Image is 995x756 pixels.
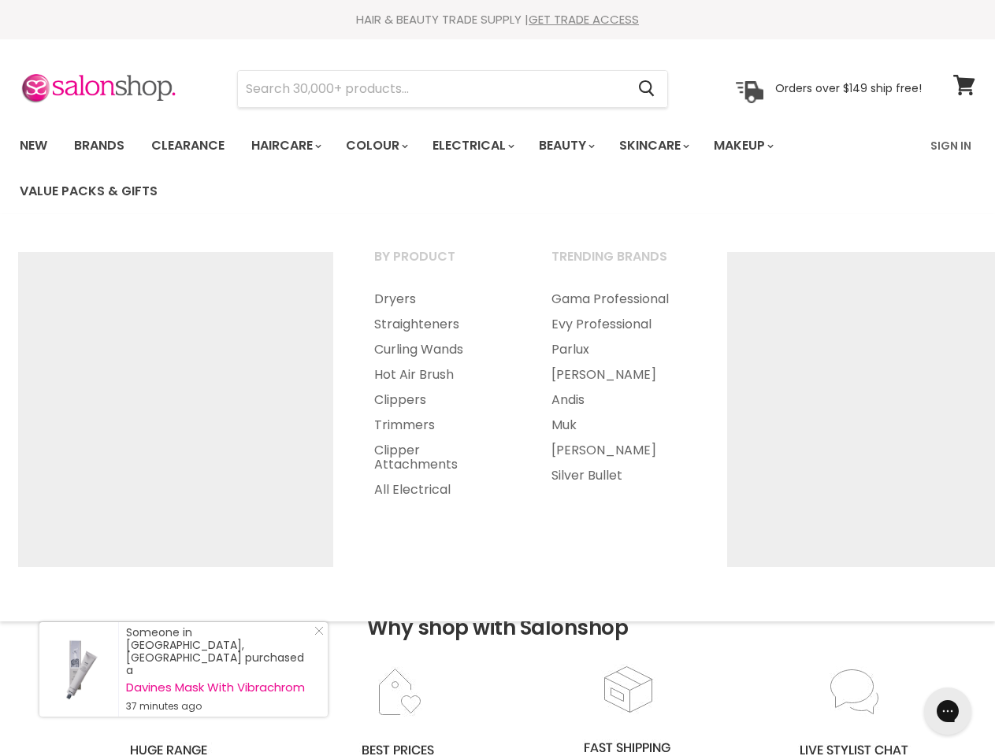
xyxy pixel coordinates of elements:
a: Value Packs & Gifts [8,175,169,208]
a: GET TRADE ACCESS [529,11,639,28]
a: [PERSON_NAME] [532,438,706,463]
a: Skincare [607,129,699,162]
form: Product [237,70,668,108]
a: Gama Professional [532,287,706,312]
ul: Main menu [355,287,529,502]
div: Someone in [GEOGRAPHIC_DATA], [GEOGRAPHIC_DATA] purchased a [126,626,312,713]
a: Parlux [532,337,706,362]
a: [PERSON_NAME] [532,362,706,387]
a: Electrical [421,129,524,162]
a: Curling Wands [355,337,529,362]
input: Search [238,71,626,107]
a: Brands [62,129,136,162]
a: Andis [532,387,706,413]
a: New [8,129,59,162]
a: Colour [334,129,418,162]
a: Beauty [527,129,604,162]
ul: Main menu [532,287,706,488]
ul: Main menu [8,123,921,214]
a: Straighteners [355,312,529,337]
a: Evy Professional [532,312,706,337]
a: Clearance [139,129,236,162]
a: Dryers [355,287,529,312]
a: Trimmers [355,413,529,438]
svg: Close Icon [314,626,324,636]
button: Search [626,71,667,107]
a: Makeup [702,129,783,162]
small: 37 minutes ago [126,700,312,713]
a: All Electrical [355,477,529,502]
a: Clipper Attachments [355,438,529,477]
p: Orders over $149 ship free! [775,81,922,95]
a: Close Notification [308,626,324,642]
a: Haircare [239,129,331,162]
a: Clippers [355,387,529,413]
a: By Product [355,244,529,283]
a: Silver Bullet [532,463,706,488]
a: Muk [532,413,706,438]
iframe: Gorgias live chat messenger [916,682,979,740]
a: Hot Air Brush [355,362,529,387]
a: Sign In [921,129,981,162]
a: Davines Mask With Vibrachrom [126,681,312,694]
a: Visit product page [39,622,118,717]
a: Trending Brands [532,244,706,283]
